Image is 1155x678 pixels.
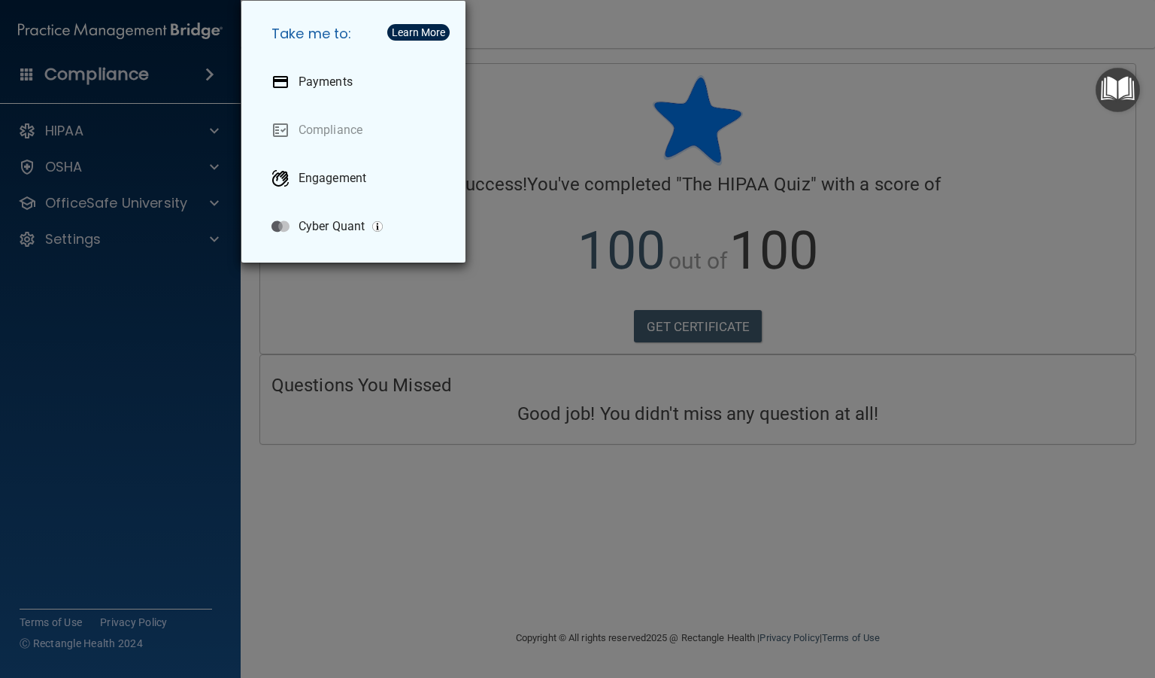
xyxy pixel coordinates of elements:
[299,219,365,234] p: Cyber Quant
[259,109,453,151] a: Compliance
[259,157,453,199] a: Engagement
[387,24,450,41] button: Learn More
[299,171,366,186] p: Engagement
[259,205,453,248] a: Cyber Quant
[1096,68,1140,112] button: Open Resource Center
[259,13,453,55] h5: Take me to:
[392,27,445,38] div: Learn More
[1080,574,1137,631] iframe: Drift Widget Chat Controller
[259,61,453,103] a: Payments
[299,74,353,90] p: Payments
